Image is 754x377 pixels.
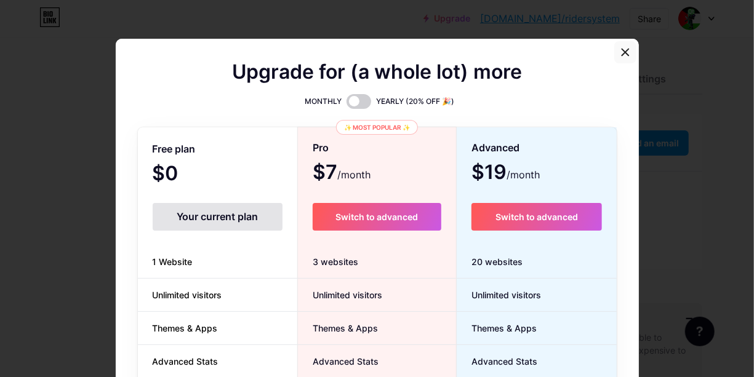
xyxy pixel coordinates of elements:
span: Advanced Stats [457,355,537,368]
div: 20 websites [457,245,616,279]
span: Themes & Apps [457,322,537,335]
span: Switch to advanced [335,212,418,222]
span: Unlimited visitors [138,288,237,301]
span: /month [337,167,371,182]
span: Unlimited visitors [298,288,382,301]
button: Switch to advanced [471,203,601,231]
span: Free plan [153,138,196,160]
span: Switch to advanced [495,212,578,222]
span: MONTHLY [305,95,342,108]
span: /month [507,167,540,182]
button: Switch to advanced [313,203,441,231]
span: Advanced Stats [138,355,233,368]
span: $19 [471,165,540,182]
span: Unlimited visitors [457,288,541,301]
span: $7 [313,165,371,182]
span: Advanced [471,137,519,159]
div: Your current plan [153,203,283,231]
span: Themes & Apps [298,322,378,335]
span: $0 [153,166,212,183]
div: ✨ Most popular ✨ [336,120,418,135]
span: Pro [313,137,329,159]
span: YEARLY (20% OFF 🎉) [376,95,454,108]
span: 1 Website [138,255,207,268]
span: Themes & Apps [138,322,233,335]
span: Upgrade for (a whole lot) more [232,65,522,79]
div: 3 websites [298,245,456,279]
span: Advanced Stats [298,355,379,368]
